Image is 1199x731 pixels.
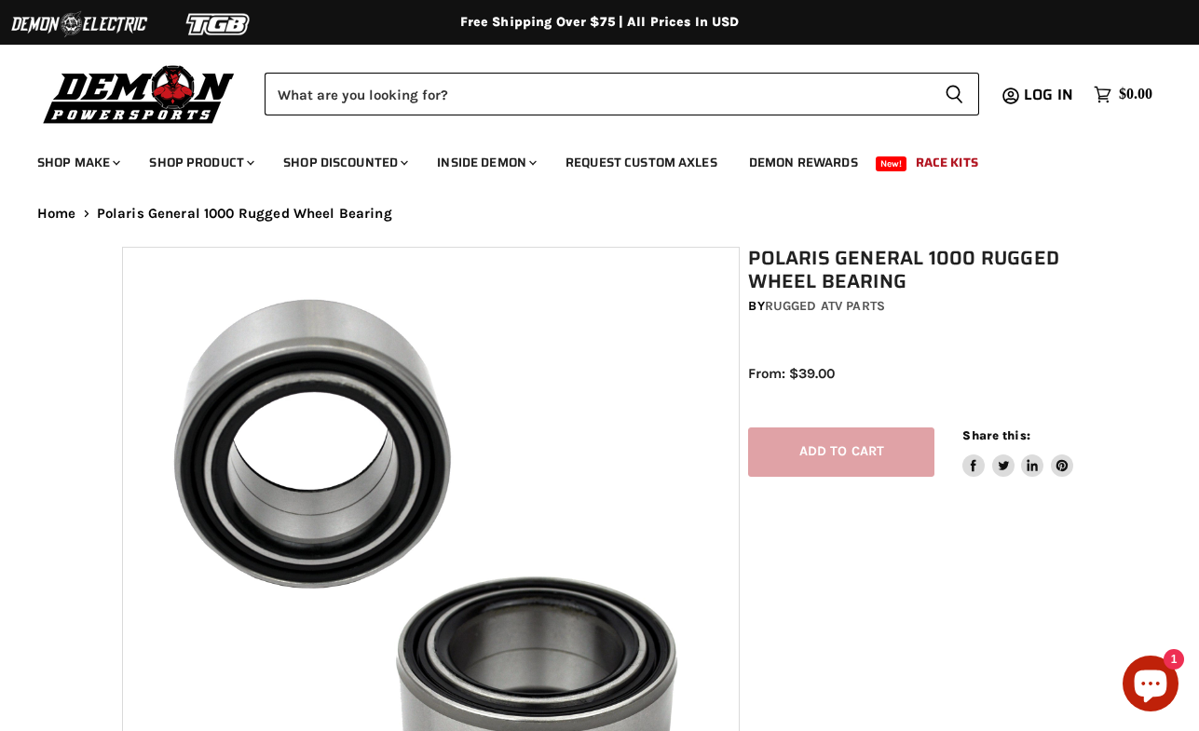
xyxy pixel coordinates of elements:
[1024,83,1073,106] span: Log in
[265,73,979,115] form: Product
[735,143,872,182] a: Demon Rewards
[135,143,266,182] a: Shop Product
[962,427,1073,477] aside: Share this:
[23,136,1148,182] ul: Main menu
[748,296,1085,317] div: by
[552,143,731,182] a: Request Custom Axles
[149,7,289,42] img: TGB Logo 2
[1015,87,1084,103] a: Log in
[748,247,1085,293] h1: Polaris General 1000 Rugged Wheel Bearing
[9,7,149,42] img: Demon Electric Logo 2
[269,143,419,182] a: Shop Discounted
[765,298,885,314] a: Rugged ATV Parts
[1084,81,1162,108] a: $0.00
[1117,656,1184,716] inbox-online-store-chat: Shopify online store chat
[876,156,907,171] span: New!
[23,143,131,182] a: Shop Make
[37,61,241,127] img: Demon Powersports
[902,143,992,182] a: Race Kits
[37,206,76,222] a: Home
[97,206,392,222] span: Polaris General 1000 Rugged Wheel Bearing
[930,73,979,115] button: Search
[1119,86,1152,103] span: $0.00
[423,143,548,182] a: Inside Demon
[748,365,835,382] span: From: $39.00
[962,428,1029,442] span: Share this:
[265,73,930,115] input: Search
